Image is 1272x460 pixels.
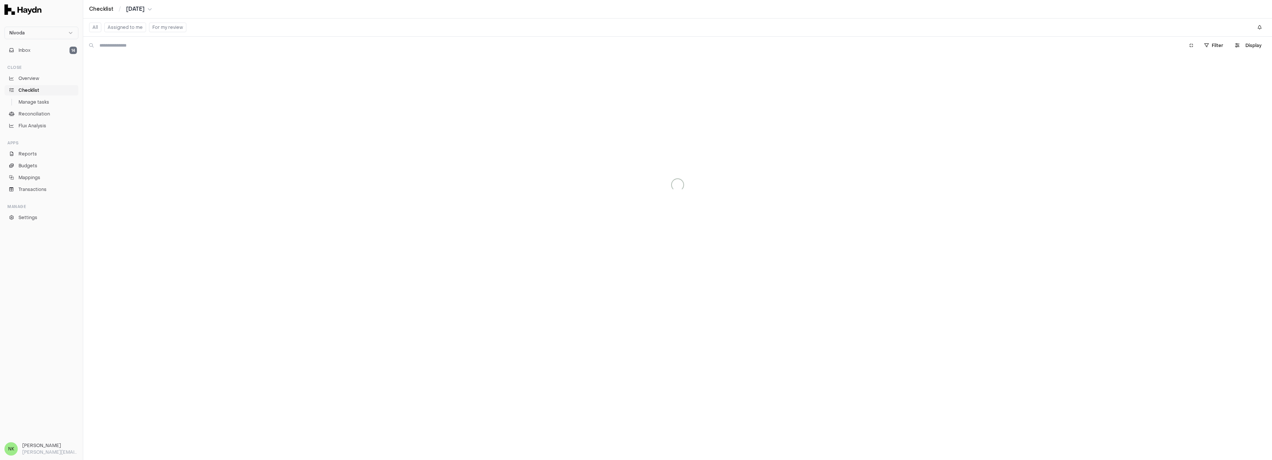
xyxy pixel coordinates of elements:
a: Budgets [4,161,78,171]
span: Flux Analysis [18,122,46,129]
span: Reconciliation [18,111,50,117]
span: Reports [18,151,37,157]
span: NK [4,442,18,456]
div: Apps [4,137,78,149]
p: [PERSON_NAME][EMAIL_ADDRESS][DOMAIN_NAME] [22,449,78,456]
button: Inbox14 [4,45,78,56]
span: Filter [1212,43,1223,48]
a: Checklist [89,6,114,13]
button: [DATE] [126,6,152,13]
nav: breadcrumb [89,6,152,13]
button: All [89,23,101,32]
a: Overview [4,73,78,84]
span: Transactions [18,186,47,193]
span: Manage tasks [18,99,49,105]
button: Filter [1200,40,1228,51]
a: Manage tasks [4,97,78,107]
a: Reconciliation [4,109,78,119]
span: Overview [18,75,39,82]
a: Reports [4,149,78,159]
span: Inbox [18,47,30,54]
button: Display [1231,40,1266,51]
button: Assigned to me [104,23,146,32]
span: / [117,5,122,13]
a: Mappings [4,172,78,183]
a: Transactions [4,184,78,195]
span: Nivoda [9,30,25,36]
span: Settings [18,214,37,221]
a: Settings [4,212,78,223]
a: Flux Analysis [4,121,78,131]
span: [DATE] [126,6,145,13]
div: Close [4,61,78,73]
button: Nivoda [4,27,78,39]
span: Mappings [18,174,40,181]
img: Haydn Logo [4,4,41,15]
span: Checklist [18,87,39,94]
span: Budgets [18,162,37,169]
a: Checklist [4,85,78,95]
h3: [PERSON_NAME] [22,442,78,449]
button: For my review [149,23,186,32]
div: Manage [4,201,78,212]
